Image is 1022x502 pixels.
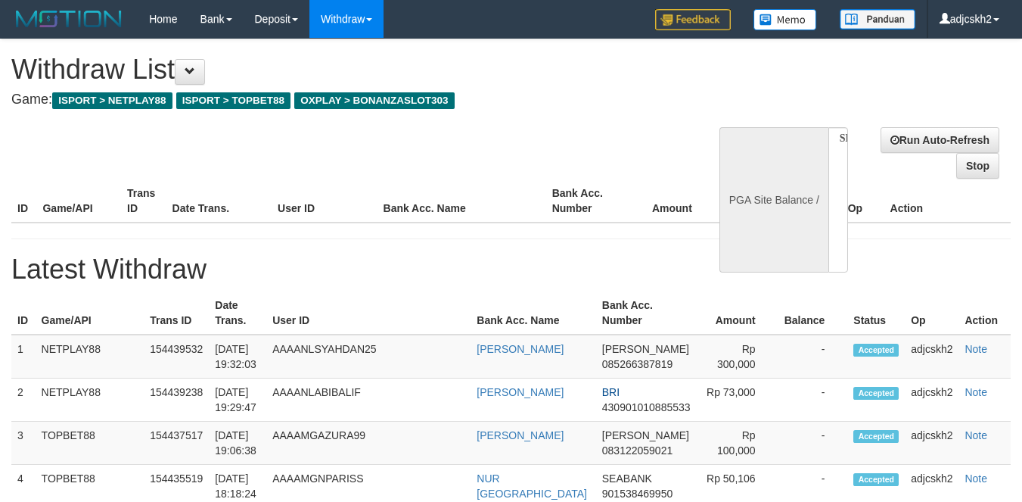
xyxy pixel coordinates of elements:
a: NUR [GEOGRAPHIC_DATA] [477,472,587,500]
a: Note [965,343,987,355]
th: Trans ID [121,179,166,223]
h4: Game: [11,92,666,108]
th: Op [905,292,958,335]
span: SEABANK [602,472,652,485]
th: Trans ID [144,292,209,335]
span: Accepted [853,344,899,357]
img: panduan.png [840,9,915,30]
span: [PERSON_NAME] [602,343,689,355]
td: NETPLAY88 [36,379,144,422]
td: 154439238 [144,379,209,422]
th: Action [884,179,1011,223]
span: Accepted [853,473,899,486]
td: [DATE] 19:29:47 [209,379,266,422]
th: Action [958,292,1011,335]
span: 083122059021 [602,444,673,457]
th: Amount [697,292,778,335]
a: [PERSON_NAME] [477,386,564,398]
a: [PERSON_NAME] [477,429,564,441]
th: Date Trans. [209,292,266,335]
th: Date Trans. [166,179,272,223]
a: Run Auto-Refresh [881,127,999,153]
td: AAAAMGAZURA99 [266,422,471,465]
th: Op [842,179,884,223]
td: [DATE] 19:06:38 [209,422,266,465]
span: Accepted [853,430,899,443]
img: Button%20Memo.svg [753,9,817,30]
th: Bank Acc. Name [471,292,596,335]
img: Feedback.jpg [655,9,731,30]
a: Note [965,429,987,441]
span: 901538469950 [602,488,673,500]
h1: Latest Withdraw [11,254,1011,285]
th: User ID [266,292,471,335]
th: Game/API [36,179,121,223]
td: 3 [11,422,36,465]
th: Bank Acc. Number [546,179,631,223]
td: [DATE] 19:32:03 [209,335,266,379]
td: adjcskh2 [905,379,958,422]
img: MOTION_logo.png [11,8,126,30]
a: Note [965,386,987,398]
th: Balance [778,292,848,335]
th: Bank Acc. Name [377,179,546,223]
th: Game/API [36,292,144,335]
span: ISPORT > TOPBET88 [176,92,290,109]
span: [PERSON_NAME] [602,429,689,441]
th: Amount [630,179,715,223]
th: Balance [715,179,792,223]
td: 2 [11,379,36,422]
th: ID [11,292,36,335]
td: - [778,379,848,422]
h1: Withdraw List [11,55,666,85]
td: TOPBET88 [36,422,144,465]
td: Rp 100,000 [697,422,778,465]
td: Rp 73,000 [697,379,778,422]
td: - [778,335,848,379]
td: 1 [11,335,36,379]
th: Status [847,292,905,335]
span: 430901010885533 [602,401,691,413]
td: adjcskh2 [905,422,958,465]
td: NETPLAY88 [36,335,144,379]
td: AAAANLSYAHDAN25 [266,335,471,379]
td: 154437517 [144,422,209,465]
span: ISPORT > NETPLAY88 [52,92,172,109]
th: Bank Acc. Number [596,292,697,335]
div: PGA Site Balance / [719,127,828,273]
span: 085266387819 [602,358,673,370]
td: AAAANLABIBALIF [266,379,471,422]
th: User ID [272,179,377,223]
span: BRI [602,386,620,398]
a: Note [965,472,987,485]
a: Stop [956,153,999,179]
a: [PERSON_NAME] [477,343,564,355]
td: 154439532 [144,335,209,379]
td: Rp 300,000 [697,335,778,379]
span: OXPLAY > BONANZASLOT303 [294,92,455,109]
td: adjcskh2 [905,335,958,379]
th: ID [11,179,36,223]
td: - [778,422,848,465]
span: Accepted [853,387,899,400]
